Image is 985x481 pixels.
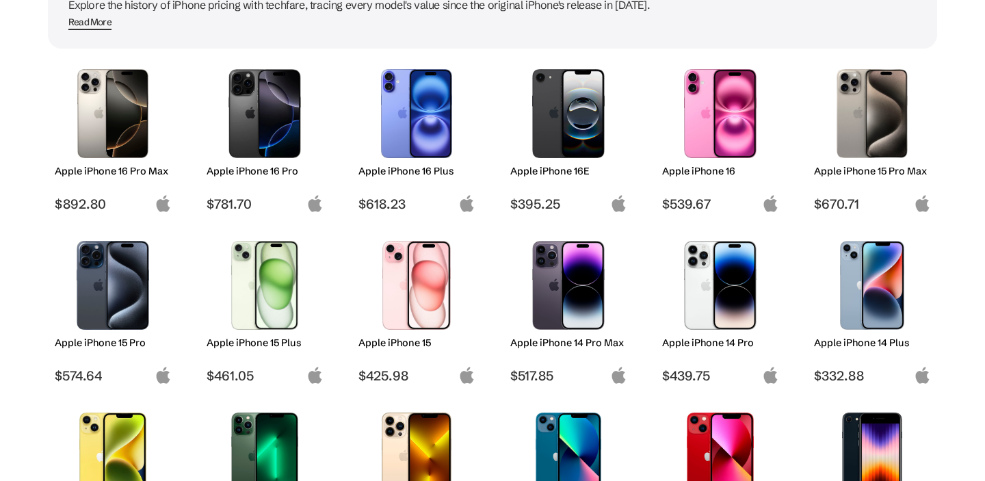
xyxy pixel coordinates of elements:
[807,62,937,212] a: iPhone 15 Pro Max Apple iPhone 15 Pro Max $670.71 apple-logo
[672,241,769,330] img: iPhone 14 Pro
[155,367,172,384] img: apple-logo
[458,367,475,384] img: apple-logo
[458,195,475,212] img: apple-logo
[48,234,178,384] a: iPhone 15 Pro Apple iPhone 15 Pro $574.64 apple-logo
[306,367,324,384] img: apple-logo
[914,367,931,384] img: apple-logo
[358,367,475,384] span: $425.98
[662,165,779,177] h2: Apple iPhone 16
[200,62,330,212] a: iPhone 16 Pro Apple iPhone 16 Pro $781.70 apple-logo
[306,195,324,212] img: apple-logo
[55,196,172,212] span: $892.80
[610,367,627,384] img: apple-logo
[369,241,465,330] img: iPhone 15
[662,337,779,349] h2: Apple iPhone 14 Pro
[207,367,324,384] span: $461.05
[55,337,172,349] h2: Apple iPhone 15 Pro
[672,69,769,158] img: iPhone 16
[521,69,617,158] img: iPhone 16E
[207,337,324,349] h2: Apple iPhone 15 Plus
[503,234,633,384] a: iPhone 14 Pro Max Apple iPhone 14 Pro Max $517.85 apple-logo
[655,234,785,384] a: iPhone 14 Pro Apple iPhone 14 Pro $439.75 apple-logo
[358,165,475,177] h2: Apple iPhone 16 Plus
[503,62,633,212] a: iPhone 16E Apple iPhone 16E $395.25 apple-logo
[510,165,627,177] h2: Apple iPhone 16E
[510,196,627,212] span: $395.25
[352,62,482,212] a: iPhone 16 Plus Apple iPhone 16 Plus $618.23 apple-logo
[207,196,324,212] span: $781.70
[814,337,931,349] h2: Apple iPhone 14 Plus
[48,62,178,212] a: iPhone 16 Pro Max Apple iPhone 16 Pro Max $892.80 apple-logo
[358,196,475,212] span: $618.23
[807,234,937,384] a: iPhone 14 Plus Apple iPhone 14 Plus $332.88 apple-logo
[521,241,617,330] img: iPhone 14 Pro Max
[814,196,931,212] span: $670.71
[824,241,921,330] img: iPhone 14 Plus
[217,69,313,158] img: iPhone 16 Pro
[65,69,161,158] img: iPhone 16 Pro Max
[358,337,475,349] h2: Apple iPhone 15
[814,165,931,177] h2: Apple iPhone 15 Pro Max
[762,367,779,384] img: apple-logo
[510,337,627,349] h2: Apple iPhone 14 Pro Max
[662,196,779,212] span: $539.67
[217,241,313,330] img: iPhone 15 Plus
[814,367,931,384] span: $332.88
[68,16,111,28] div: Read More
[914,195,931,212] img: apple-logo
[200,234,330,384] a: iPhone 15 Plus Apple iPhone 15 Plus $461.05 apple-logo
[352,234,482,384] a: iPhone 15 Apple iPhone 15 $425.98 apple-logo
[55,165,172,177] h2: Apple iPhone 16 Pro Max
[510,367,627,384] span: $517.85
[68,16,111,30] span: Read More
[207,165,324,177] h2: Apple iPhone 16 Pro
[155,195,172,212] img: apple-logo
[610,195,627,212] img: apple-logo
[55,367,172,384] span: $574.64
[655,62,785,212] a: iPhone 16 Apple iPhone 16 $539.67 apple-logo
[824,69,921,158] img: iPhone 15 Pro Max
[65,241,161,330] img: iPhone 15 Pro
[662,367,779,384] span: $439.75
[762,195,779,212] img: apple-logo
[369,69,465,158] img: iPhone 16 Plus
